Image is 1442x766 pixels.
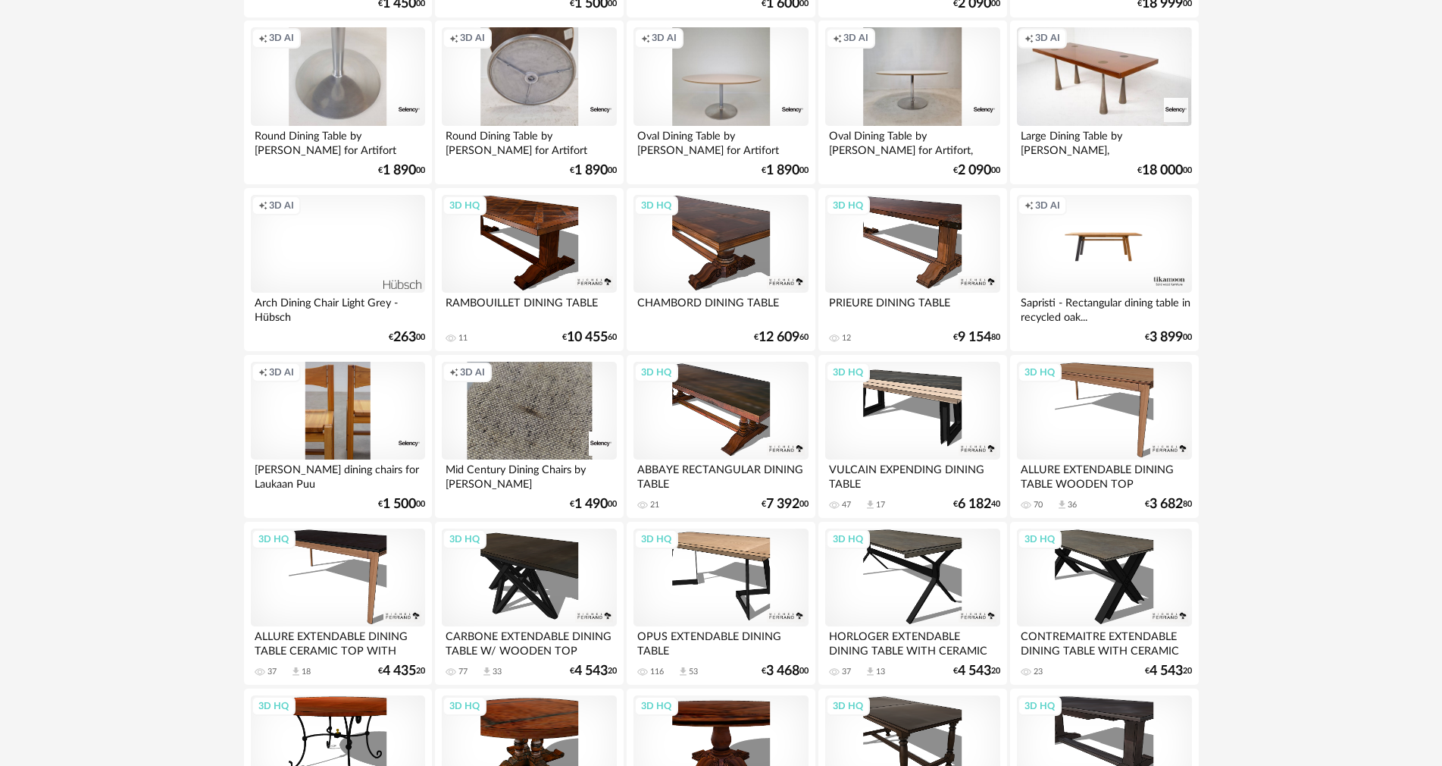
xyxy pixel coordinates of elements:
div: 3D HQ [634,196,678,215]
div: Sapristi - Rectangular dining table in recycled oak... [1017,293,1191,323]
span: 3D AI [652,32,677,44]
span: Download icon [481,666,493,677]
div: Mid Century Dining Chairs by [PERSON_NAME] [PERSON_NAME] I Set... [442,460,616,490]
div: PRIEURE DINING TABLE [825,293,999,323]
div: 3D HQ [443,196,486,215]
div: Oval Dining Table by [PERSON_NAME] for Artifort, 2000s [825,126,999,156]
div: € 60 [754,332,809,343]
div: 116 [650,667,664,677]
a: 3D HQ RAMBOUILLET DINING TABLE 11 €10 45560 [435,188,623,352]
span: 1 500 [383,499,416,510]
div: € 00 [389,332,425,343]
div: ALLURE EXTENDABLE DINING TABLE CERAMIC TOP WITH OAK... [251,626,425,657]
div: € 80 [1145,499,1192,510]
a: Creation icon 3D AI Oval Dining Table by [PERSON_NAME] for Artifort €1 89000 [627,20,815,184]
div: 3D HQ [1018,529,1062,549]
div: 13 [876,667,885,677]
div: CONTREMAITRE EXTENDABLE DINING TABLE WITH CERAMIC TOP [1017,626,1191,657]
span: 1 890 [574,165,608,176]
span: 3D AI [843,32,868,44]
span: 4 435 [383,666,416,677]
span: 1 490 [574,499,608,510]
div: 3D HQ [1018,363,1062,382]
div: 18 [302,667,311,677]
a: 3D HQ HORLOGER EXTENDABLE DINING TABLE WITH CERAMIC TOP 37 Download icon 13 €4 54320 [818,522,1006,686]
span: Download icon [677,666,689,677]
span: 3 468 [766,666,799,677]
span: Download icon [290,666,302,677]
a: 3D HQ ALLURE EXTENDABLE DINING TABLE CERAMIC TOP WITH OAK... 37 Download icon 18 €4 43520 [244,522,432,686]
span: Download icon [865,666,876,677]
div: 3D HQ [634,696,678,716]
div: 23 [1034,667,1043,677]
div: Round Dining Table by [PERSON_NAME] for Artifort [442,126,616,156]
span: Creation icon [1024,199,1034,212]
span: 18 000 [1142,165,1183,176]
div: ALLURE EXTENDABLE DINING TABLE WOODEN TOP [1017,460,1191,490]
div: € 00 [378,165,425,176]
div: € 00 [570,499,617,510]
div: 33 [493,667,502,677]
div: 3D HQ [634,363,678,382]
span: Creation icon [258,199,267,212]
a: 3D HQ CHAMBORD DINING TABLE €12 60960 [627,188,815,352]
span: 10 455 [567,332,608,343]
div: € 00 [762,499,809,510]
div: 37 [267,667,277,677]
div: 77 [458,667,468,677]
span: Download icon [1056,499,1068,510]
div: € 60 [562,332,617,343]
div: 37 [842,667,851,677]
div: 3D HQ [634,529,678,549]
div: 11 [458,333,468,344]
div: € 00 [1137,165,1192,176]
span: 4 543 [574,666,608,677]
span: 6 182 [958,499,991,510]
span: 263 [393,332,416,343]
a: Creation icon 3D AI Round Dining Table by [PERSON_NAME] for Artifort €1 89000 [435,20,623,184]
a: Creation icon 3D AI Round Dining Table by [PERSON_NAME] for Artifort €1 89000 [244,20,432,184]
span: 3D AI [269,32,294,44]
span: 9 154 [958,332,991,343]
div: € 00 [378,499,425,510]
span: 3D AI [1035,32,1060,44]
a: 3D HQ OPUS EXTENDABLE DINING TABLE 116 Download icon 53 €3 46800 [627,522,815,686]
a: Creation icon 3D AI Mid Century Dining Chairs by [PERSON_NAME] [PERSON_NAME] I Set... €1 49000 [435,355,623,519]
div: RAMBOUILLET DINING TABLE [442,293,616,323]
a: 3D HQ PRIEURE DINING TABLE 12 €9 15480 [818,188,1006,352]
div: 3D HQ [443,696,486,716]
div: € 80 [953,332,1000,343]
div: € 20 [378,666,425,677]
span: Creation icon [641,32,650,44]
span: 3D AI [460,32,485,44]
a: Creation icon 3D AI Large Dining Table by [PERSON_NAME], [GEOGRAPHIC_DATA] €18 00000 [1010,20,1198,184]
a: 3D HQ ABBAYE RECTANGULAR DINING TABLE 21 €7 39200 [627,355,815,519]
span: 4 543 [958,666,991,677]
div: 47 [842,500,851,510]
a: 3D HQ CONTREMAITRE EXTENDABLE DINING TABLE WITH CERAMIC TOP 23 €4 54320 [1010,522,1198,686]
div: VULCAIN EXPENDING DINING TABLE [825,460,999,490]
div: 3D HQ [252,696,296,716]
div: Round Dining Table by [PERSON_NAME] for Artifort [251,126,425,156]
div: € 00 [953,165,1000,176]
a: Creation icon 3D AI Oval Dining Table by [PERSON_NAME] for Artifort, 2000s €2 09000 [818,20,1006,184]
span: 3D AI [269,366,294,378]
div: 36 [1068,500,1077,510]
a: Creation icon 3D AI Sapristi - Rectangular dining table in recycled oak... €3 89900 [1010,188,1198,352]
span: 1 890 [383,165,416,176]
div: 53 [689,667,698,677]
div: 3D HQ [1018,696,1062,716]
div: € 00 [762,165,809,176]
div: 3D HQ [443,529,486,549]
span: 2 090 [958,165,991,176]
div: 12 [842,333,851,344]
div: 3D HQ [826,696,870,716]
span: Download icon [865,499,876,510]
span: 3D AI [269,199,294,212]
div: € 00 [762,666,809,677]
span: 3 899 [1150,332,1183,343]
span: 3D AI [1035,199,1060,212]
div: 3D HQ [826,529,870,549]
div: 3D HQ [826,196,870,215]
span: Creation icon [449,366,458,378]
